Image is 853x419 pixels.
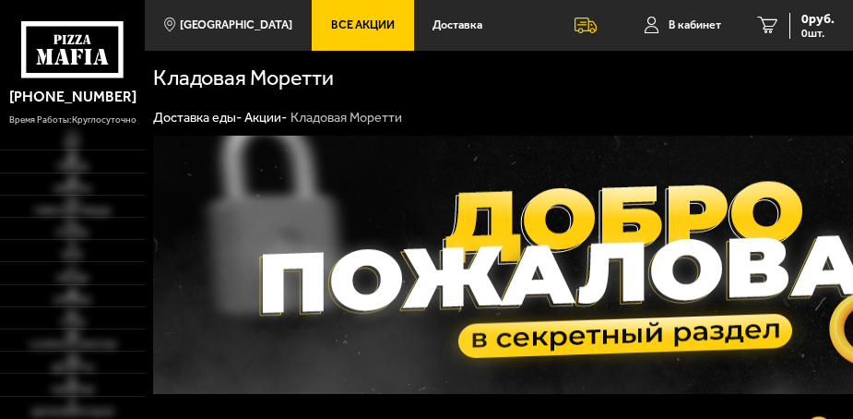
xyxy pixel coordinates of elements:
[801,13,835,26] span: 0 руб.
[153,67,430,89] h1: Кладовая Моретти
[801,28,835,39] span: 0 шт.
[244,110,287,126] a: Акции-
[432,19,482,31] span: Доставка
[180,19,292,31] span: [GEOGRAPHIC_DATA]
[290,110,402,127] div: Кладовая Моретти
[153,110,242,126] a: Доставка еды-
[669,19,721,31] span: В кабинет
[331,19,395,31] span: Все Акции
